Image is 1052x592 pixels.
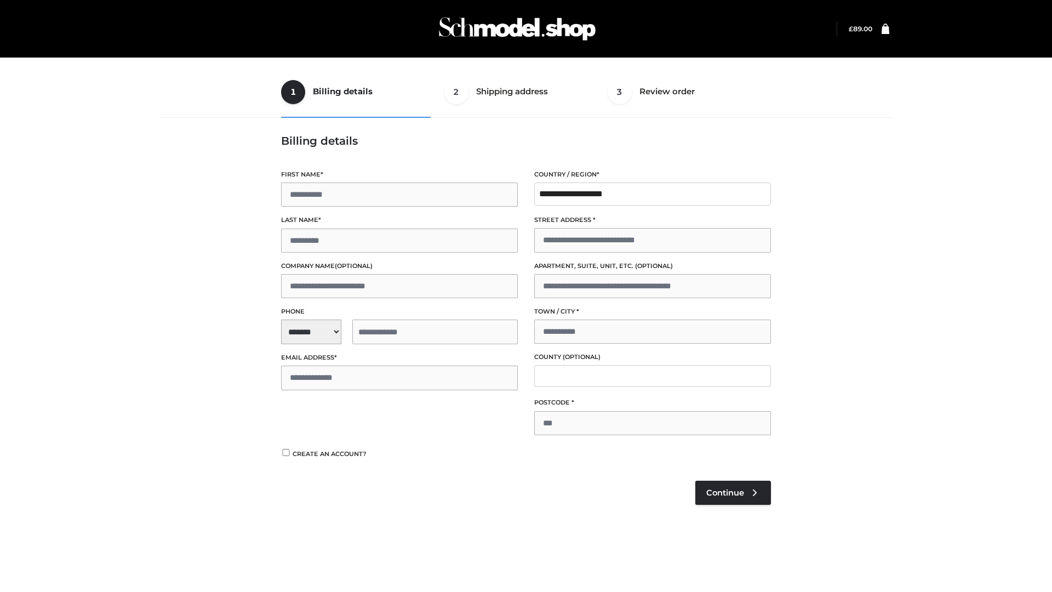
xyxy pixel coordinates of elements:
[281,134,771,147] h3: Billing details
[293,450,367,458] span: Create an account?
[695,481,771,505] a: Continue
[849,25,853,33] span: £
[281,261,518,271] label: Company name
[706,488,744,498] span: Continue
[534,169,771,180] label: Country / Region
[534,261,771,271] label: Apartment, suite, unit, etc.
[534,215,771,225] label: Street address
[281,352,518,363] label: Email address
[563,353,601,361] span: (optional)
[281,306,518,317] label: Phone
[435,7,599,50] img: Schmodel Admin 964
[534,397,771,408] label: Postcode
[335,262,373,270] span: (optional)
[849,25,872,33] a: £89.00
[534,352,771,362] label: County
[281,449,291,456] input: Create an account?
[635,262,673,270] span: (optional)
[281,215,518,225] label: Last name
[281,169,518,180] label: First name
[534,306,771,317] label: Town / City
[849,25,872,33] bdi: 89.00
